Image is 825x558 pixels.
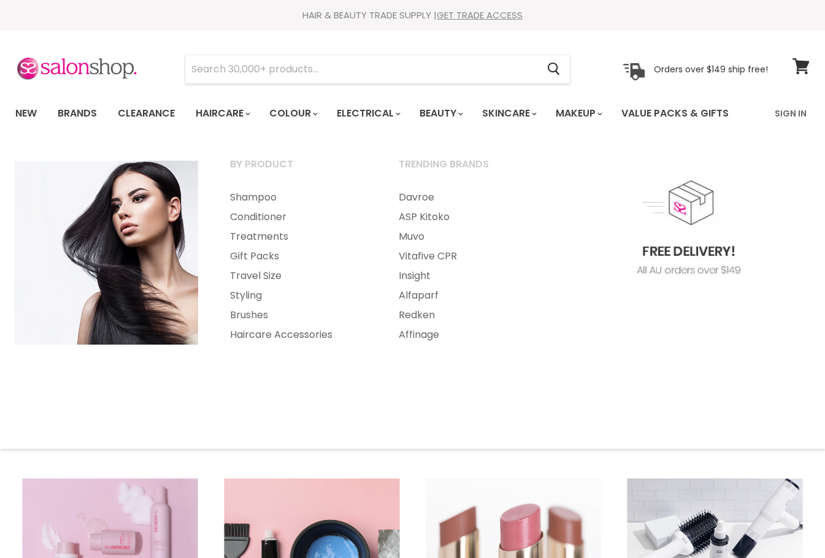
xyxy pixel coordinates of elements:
[383,188,550,345] ul: Main menu
[215,286,381,305] a: Styling
[537,55,570,83] button: Search
[185,55,537,83] input: Search
[383,247,550,266] a: Vitafive CPR
[185,55,570,84] form: Product
[215,188,381,345] ul: Main menu
[215,227,381,247] a: Treatments
[547,101,610,126] a: Makeup
[383,266,550,286] a: Insight
[383,227,550,247] a: Muvo
[260,101,325,126] a: Colour
[109,101,184,126] a: Clearance
[215,155,381,185] a: By Product
[328,101,408,126] a: Electrical
[215,305,381,325] a: Brushes
[383,155,550,185] a: Trending Brands
[215,247,381,266] a: Gift Packs
[215,266,381,286] a: Travel Size
[410,101,470,126] a: Beauty
[437,9,523,21] a: GET TRADE ACCESS
[383,207,550,227] a: ASP Kitoko
[6,101,46,126] a: New
[48,101,106,126] a: Brands
[383,305,550,325] a: Redken
[473,101,544,126] a: Skincare
[6,96,753,131] ul: Main menu
[186,101,258,126] a: Haircare
[215,188,381,207] a: Shampoo
[612,101,738,126] a: Value Packs & Gifts
[215,325,381,345] a: Haircare Accessories
[767,101,814,126] a: Sign In
[215,207,381,227] a: Conditioner
[383,286,550,305] a: Alfaparf
[383,188,550,207] a: Davroe
[654,63,768,74] p: Orders over $149 ship free!
[383,325,550,345] a: Affinage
